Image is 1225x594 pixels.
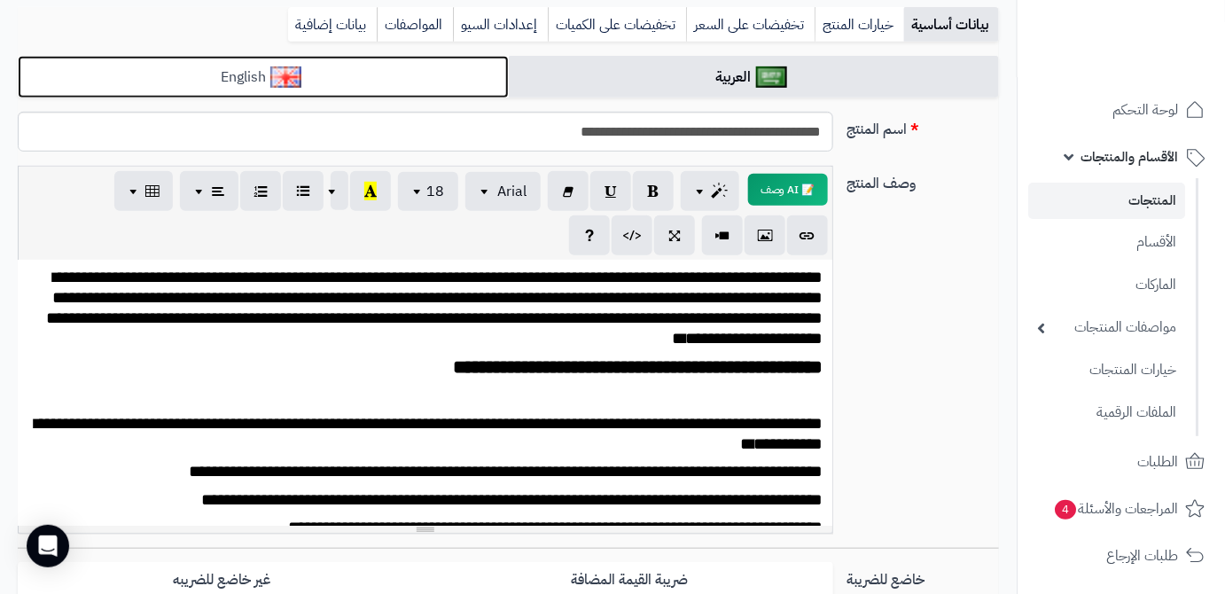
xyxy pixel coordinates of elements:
[27,525,69,567] div: Open Intercom Messenger
[815,7,904,43] a: خيارات المنتج
[465,172,541,211] button: Arial
[1055,500,1076,520] span: 4
[270,66,301,88] img: English
[18,56,509,99] a: English
[398,172,458,211] button: 18
[840,112,1006,140] label: اسم المنتج
[1028,309,1185,347] a: مواصفات المنتجات
[1028,488,1214,530] a: المراجعات والأسئلة4
[288,7,377,43] a: بيانات إضافية
[1053,496,1178,521] span: المراجعات والأسئلة
[1137,449,1178,474] span: الطلبات
[756,66,787,88] img: العربية
[1028,89,1214,131] a: لوحة التحكم
[840,562,1006,590] label: خاضع للضريبة
[1028,266,1185,304] a: الماركات
[1028,535,1214,577] a: طلبات الإرجاع
[453,7,548,43] a: إعدادات السيو
[1028,223,1185,262] a: الأقسام
[1028,351,1185,389] a: خيارات المنتجات
[1081,145,1178,169] span: الأقسام والمنتجات
[1028,441,1214,483] a: الطلبات
[1028,183,1185,219] a: المنتجات
[840,166,1006,194] label: وصف المنتج
[497,181,527,202] span: Arial
[686,7,815,43] a: تخفيضات على السعر
[377,7,453,43] a: المواصفات
[904,7,999,43] a: بيانات أساسية
[1112,98,1178,122] span: لوحة التحكم
[426,181,444,202] span: 18
[509,56,1000,99] a: العربية
[1106,543,1178,568] span: طلبات الإرجاع
[548,7,686,43] a: تخفيضات على الكميات
[748,174,828,206] button: 📝 AI وصف
[1028,394,1185,432] a: الملفات الرقمية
